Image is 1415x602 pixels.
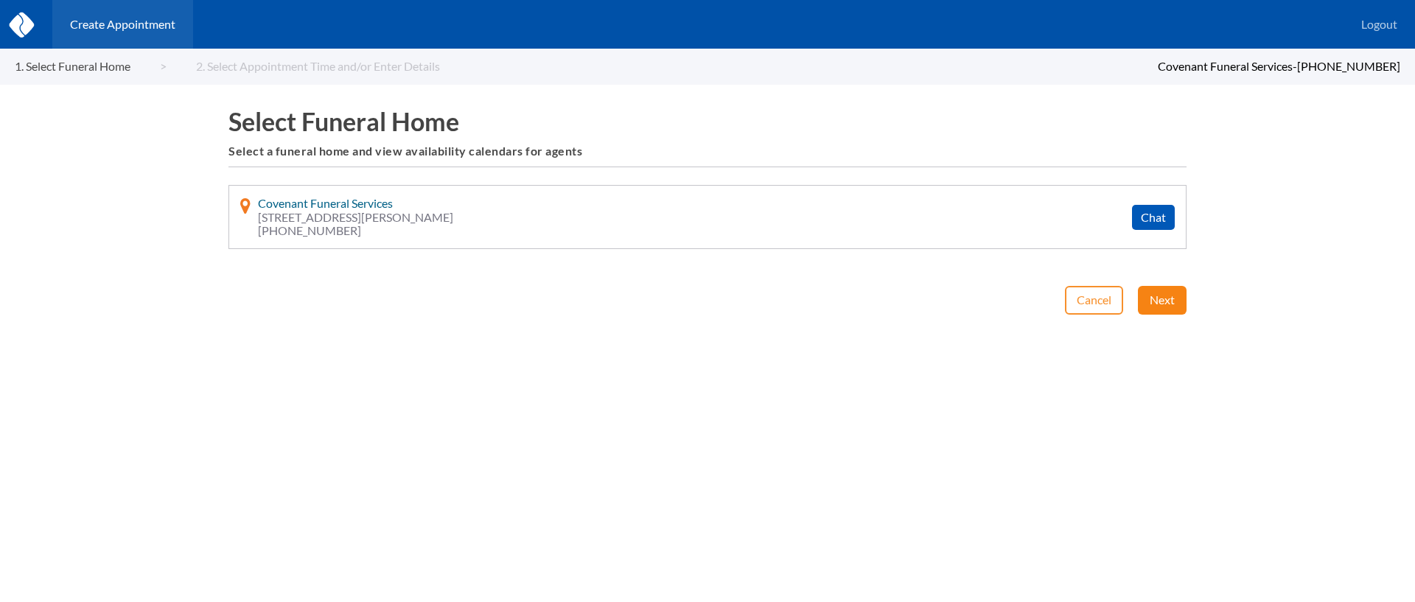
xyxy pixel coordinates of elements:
span: Covenant Funeral Services - [1158,59,1297,73]
span: [PHONE_NUMBER] [258,224,453,237]
a: 1. Select Funeral Home [15,60,167,73]
span: Covenant Funeral Services [258,196,393,210]
span: [STREET_ADDRESS][PERSON_NAME] [258,211,453,224]
h6: Select a funeral home and view availability calendars for agents [228,144,1187,158]
button: Cancel [1065,286,1123,314]
h1: Select Funeral Home [228,107,1187,136]
button: Chat [1132,205,1175,230]
button: Next [1138,286,1187,314]
span: [PHONE_NUMBER] [1297,59,1400,73]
